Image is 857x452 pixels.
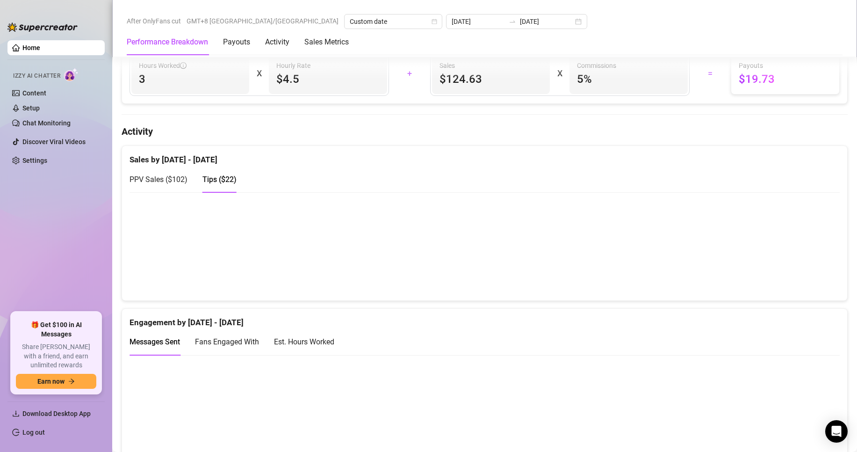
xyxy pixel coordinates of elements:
span: arrow-right [68,378,75,385]
span: swap-right [509,18,516,25]
a: Log out [22,429,45,436]
img: AI Chatter [64,68,79,81]
div: Est. Hours Worked [274,336,334,348]
span: Hours Worked [139,60,187,71]
img: logo-BBDzfeDw.svg [7,22,78,32]
span: Izzy AI Chatter [13,72,60,80]
span: 🎁 Get $100 in AI Messages [16,321,96,339]
span: 5 % [577,72,680,87]
div: Sales by [DATE] - [DATE] [130,146,840,166]
a: Settings [22,157,47,164]
article: Commissions [577,60,616,71]
span: 3 [139,72,242,87]
span: Payouts [739,60,832,71]
a: Chat Monitoring [22,119,71,127]
span: Share [PERSON_NAME] with a friend, and earn unlimited rewards [16,343,96,370]
span: Sales [439,60,542,71]
span: After OnlyFans cut [127,14,181,28]
span: GMT+8 [GEOGRAPHIC_DATA]/[GEOGRAPHIC_DATA] [187,14,338,28]
span: download [12,410,20,417]
a: Setup [22,104,40,112]
input: End date [520,16,573,27]
span: $19.73 [739,72,832,87]
span: info-circle [180,62,187,69]
span: Custom date [350,15,437,29]
span: to [509,18,516,25]
div: Open Intercom Messenger [825,420,848,443]
span: $4.5 [276,72,379,87]
div: = [695,66,725,81]
input: Start date [452,16,505,27]
article: Hourly Rate [276,60,310,71]
span: PPV Sales ( $102 ) [130,175,187,184]
span: Download Desktop App [22,410,91,417]
h4: Activity [122,125,848,138]
span: Fans Engaged With [195,337,259,346]
div: Engagement by [DATE] - [DATE] [130,309,840,329]
div: Sales Metrics [304,36,349,48]
span: Tips ( $22 ) [202,175,237,184]
div: + [395,66,425,81]
button: Earn nowarrow-right [16,374,96,389]
a: Content [22,89,46,97]
a: Home [22,44,40,51]
div: Payouts [223,36,250,48]
span: $124.63 [439,72,542,87]
a: Discover Viral Videos [22,138,86,146]
div: X [557,66,562,81]
div: X [257,66,261,81]
div: Performance Breakdown [127,36,208,48]
div: Activity [265,36,289,48]
span: calendar [432,19,437,24]
span: Earn now [37,378,65,385]
span: Messages Sent [130,337,180,346]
